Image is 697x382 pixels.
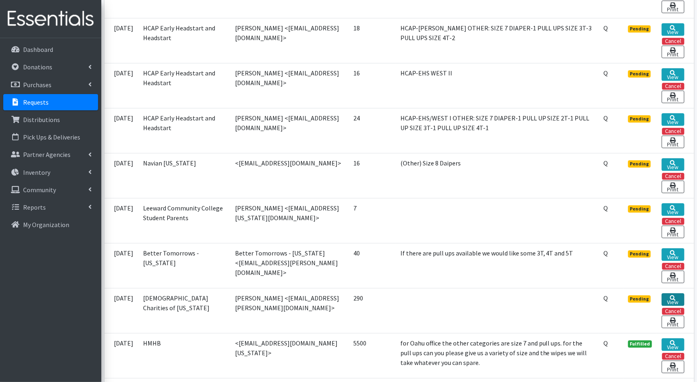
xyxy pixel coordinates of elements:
td: 16 [349,153,396,198]
a: My Organization [3,217,98,233]
a: Print [662,90,684,103]
td: HCAP-EHS/WEST I OTHER: SIZE 7 DIAPER-1 PULL UP SIZE 2T-1 PULL UP SIZE 3T-1 PULL UP SIZE 4T-1 [396,108,599,153]
td: HCAP Early Headstart and Headstart [139,108,231,153]
td: [DATE] [105,198,139,243]
p: Partner Agencies [23,150,71,159]
span: Fulfilled [628,340,652,348]
td: Navian [US_STATE] [139,153,231,198]
a: Print [662,270,684,283]
td: 290 [349,288,396,333]
a: Print [662,135,684,148]
button: Cancel [662,173,684,180]
td: HCAP Early Headstart and Headstart [139,18,231,63]
td: 18 [349,18,396,63]
a: Print [662,225,684,238]
button: Cancel [662,263,684,270]
td: HCAP Early Headstart and Headstart [139,63,231,108]
td: [DATE] [105,63,139,108]
p: Dashboard [23,45,53,54]
td: [PERSON_NAME] <[EMAIL_ADDRESS][DOMAIN_NAME]> [230,108,348,153]
a: Print [662,45,684,58]
a: Inventory [3,164,98,180]
td: [DATE] [105,153,139,198]
p: Donations [23,63,52,71]
a: Community [3,182,98,198]
a: Pick Ups & Deliveries [3,129,98,145]
p: Distributions [23,116,60,124]
td: [DATE] [105,108,139,153]
td: 40 [349,243,396,288]
td: [PERSON_NAME] <[EMAIL_ADDRESS][US_STATE][DOMAIN_NAME]> [230,198,348,243]
a: View [662,158,684,171]
button: Cancel [662,218,684,225]
a: Requests [3,94,98,110]
a: Print [662,361,684,373]
p: Requests [23,98,49,106]
td: Leeward Community College Student Parents [139,198,231,243]
abbr: Quantity [604,69,608,77]
p: Community [23,186,56,194]
td: HCAP-EHS WEST II [396,63,599,108]
a: Reports [3,199,98,215]
td: 16 [349,63,396,108]
td: [PERSON_NAME] <[EMAIL_ADDRESS][DOMAIN_NAME]> [230,18,348,63]
td: 24 [349,108,396,153]
td: 5500 [349,333,396,378]
td: HMHB [139,333,231,378]
td: [DATE] [105,288,139,333]
td: for Oahu office the other categories are size 7 and pull ups. for the pull ups can you please giv... [396,333,599,378]
td: HCAP-[PERSON_NAME] OTHER: SIZE 7 DIAPER-1 PULL UPS SIZE 3T-3 PULL UPS SIZE 4T-2 [396,18,599,63]
button: Cancel [662,353,684,360]
td: [DATE] [105,18,139,63]
button: Cancel [662,83,684,90]
p: My Organization [23,221,69,229]
a: View [662,248,684,261]
td: If there are pull ups available we would like some 3T, 4T and 5T [396,243,599,288]
a: Print [662,315,684,328]
a: View [662,203,684,216]
p: Inventory [23,168,50,176]
p: Pick Ups & Deliveries [23,133,80,141]
a: View [662,68,684,81]
td: [DATE] [105,243,139,288]
a: Purchases [3,77,98,93]
button: Cancel [662,308,684,315]
abbr: Quantity [604,249,608,257]
abbr: Quantity [604,204,608,212]
td: (Other) Size 8 Daipers [396,153,599,198]
td: <[EMAIL_ADDRESS][DOMAIN_NAME]> [230,153,348,198]
td: <[EMAIL_ADDRESS][DOMAIN_NAME][US_STATE]> [230,333,348,378]
span: Pending [628,70,651,77]
a: View [662,23,684,36]
a: Print [662,180,684,193]
span: Pending [628,250,651,258]
a: View [662,293,684,306]
a: View [662,338,684,351]
td: [PERSON_NAME] <[EMAIL_ADDRESS][PERSON_NAME][DOMAIN_NAME]> [230,288,348,333]
td: 7 [349,198,396,243]
span: Pending [628,160,651,167]
abbr: Quantity [604,24,608,32]
span: Pending [628,25,651,32]
td: [DATE] [105,333,139,378]
td: Better Tomorrows - [US_STATE] <[EMAIL_ADDRESS][PERSON_NAME][DOMAIN_NAME]> [230,243,348,288]
a: Donations [3,59,98,75]
td: [DEMOGRAPHIC_DATA] Charities of [US_STATE] [139,288,231,333]
abbr: Quantity [604,159,608,167]
span: Pending [628,295,651,303]
p: Purchases [23,81,51,89]
button: Cancel [662,38,684,45]
td: Better Tomorrows - [US_STATE] [139,243,231,288]
span: Pending [628,205,651,212]
a: Distributions [3,112,98,128]
abbr: Quantity [604,339,608,347]
td: [PERSON_NAME] <[EMAIL_ADDRESS][DOMAIN_NAME]> [230,63,348,108]
p: Reports [23,203,46,211]
a: View [662,113,684,126]
abbr: Quantity [604,294,608,302]
a: Dashboard [3,41,98,58]
button: Cancel [662,128,684,135]
abbr: Quantity [604,114,608,122]
span: Pending [628,115,651,122]
img: HumanEssentials [3,5,98,32]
